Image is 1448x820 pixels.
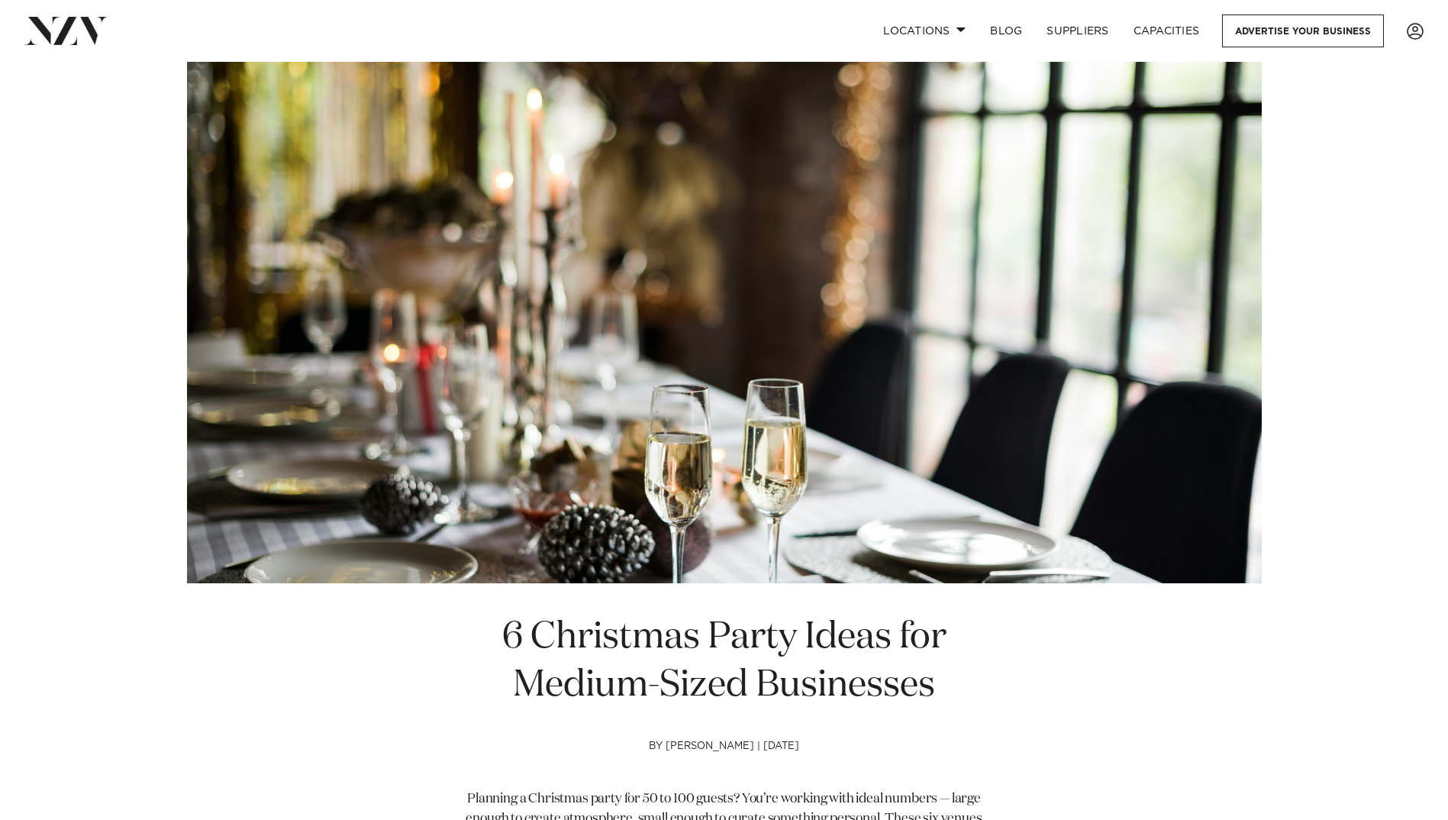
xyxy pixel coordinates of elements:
[978,15,1034,47] a: BLOG
[1222,15,1384,47] a: Advertise your business
[1034,15,1121,47] a: SUPPLIERS
[187,62,1262,583] img: 6 Christmas Party Ideas for Medium-Sized Businesses
[463,614,985,710] h1: 6 Christmas Party Ideas for Medium-Sized Businesses
[1121,15,1212,47] a: Capacities
[24,17,108,44] img: nzv-logo.png
[463,741,985,789] h4: by [PERSON_NAME] | [DATE]
[871,15,978,47] a: Locations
